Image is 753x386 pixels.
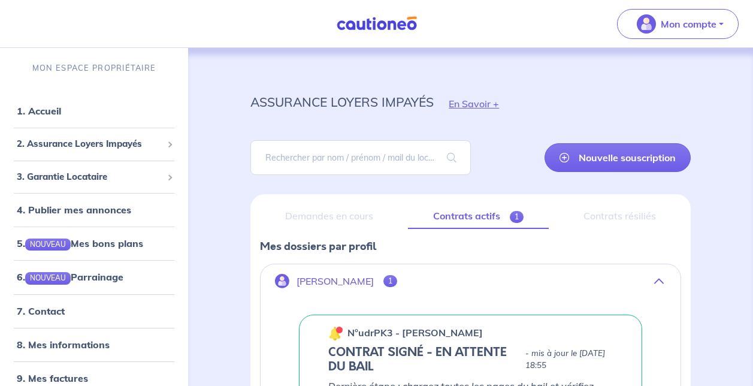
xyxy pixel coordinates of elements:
div: 3. Garantie Locataire [5,165,183,189]
a: 6.NOUVEAUParrainage [17,271,123,283]
input: Rechercher par nom / prénom / mail du locataire [250,140,470,175]
p: Mes dossiers par profil [260,239,681,254]
img: Cautioneo [332,16,422,31]
a: 1. Accueil [17,105,61,117]
div: 2. Assurance Loyers Impayés [5,132,183,156]
img: 🔔 [328,326,343,340]
button: [PERSON_NAME]1 [261,267,681,295]
p: n°udrPK3 - [PERSON_NAME] [347,325,483,340]
div: 5.NOUVEAUMes bons plans [5,231,183,255]
div: 4. Publier mes annonces [5,198,183,222]
a: 5.NOUVEAUMes bons plans [17,237,143,249]
button: En Savoir + [434,86,514,121]
span: 1 [510,211,524,223]
button: illu_account_valid_menu.svgMon compte [617,9,739,39]
p: assurance loyers impayés [250,91,434,113]
p: - mis à jour le [DATE] 18:55 [525,348,613,372]
p: Mon compte [661,17,716,31]
a: Nouvelle souscription [545,143,691,172]
a: 4. Publier mes annonces [17,204,131,216]
img: illu_account_valid_menu.svg [637,14,656,34]
a: 8. Mes informations [17,339,110,351]
div: 1. Accueil [5,99,183,123]
div: state: CONTRACT-SIGNED, Context: NEW,NO-CERTIFICATE,ALONE,LESSOR-DOCUMENTS [328,345,613,374]
h5: CONTRAT SIGNÉ - EN ATTENTE DU BAIL [328,345,521,374]
a: 7. Contact [17,305,65,317]
span: 1 [383,275,397,287]
div: 8. Mes informations [5,333,183,357]
span: 2. Assurance Loyers Impayés [17,137,162,151]
img: illu_account.svg [275,274,289,288]
span: search [433,141,471,174]
span: 3. Garantie Locataire [17,170,162,184]
a: Contrats actifs1 [408,204,549,229]
p: [PERSON_NAME] [297,276,374,287]
div: 7. Contact [5,299,183,323]
p: MON ESPACE PROPRIÉTAIRE [32,62,156,74]
div: 6.NOUVEAUParrainage [5,265,183,289]
a: 9. Mes factures [17,372,88,384]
